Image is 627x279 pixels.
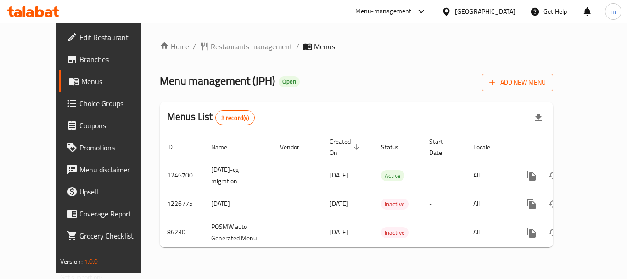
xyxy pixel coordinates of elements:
[59,114,160,137] a: Coupons
[59,137,160,159] a: Promotions
[204,190,273,218] td: [DATE]
[211,142,239,153] span: Name
[79,98,153,109] span: Choice Groups
[216,114,255,122] span: 3 record(s)
[429,136,455,158] span: Start Date
[381,228,409,238] span: Inactive
[79,230,153,241] span: Grocery Checklist
[610,6,616,17] span: m
[79,120,153,131] span: Coupons
[193,41,196,52] li: /
[59,181,160,203] a: Upsell
[381,199,409,210] div: Inactive
[466,190,513,218] td: All
[473,142,502,153] span: Locale
[330,198,348,210] span: [DATE]
[59,92,160,114] a: Choice Groups
[543,222,565,244] button: Change Status
[215,110,255,125] div: Total records count
[422,161,466,190] td: -
[59,26,160,48] a: Edit Restaurant
[330,169,348,181] span: [DATE]
[330,136,363,158] span: Created On
[160,218,204,247] td: 86230
[296,41,299,52] li: /
[455,6,515,17] div: [GEOGRAPHIC_DATA]
[543,193,565,215] button: Change Status
[160,41,189,52] a: Home
[81,76,153,87] span: Menus
[381,142,411,153] span: Status
[314,41,335,52] span: Menus
[59,159,160,181] a: Menu disclaimer
[466,218,513,247] td: All
[59,225,160,247] a: Grocery Checklist
[79,164,153,175] span: Menu disclaimer
[167,110,255,125] h2: Menus List
[422,218,466,247] td: -
[79,32,153,43] span: Edit Restaurant
[527,107,549,129] div: Export file
[79,54,153,65] span: Branches
[59,203,160,225] a: Coverage Report
[160,70,275,91] span: Menu management ( JPH )
[160,133,616,247] table: enhanced table
[521,193,543,215] button: more
[330,226,348,238] span: [DATE]
[381,199,409,210] span: Inactive
[79,142,153,153] span: Promotions
[211,41,292,52] span: Restaurants management
[204,218,273,247] td: POSMW auto Generated Menu
[279,78,300,85] span: Open
[84,256,98,268] span: 1.0.0
[482,74,553,91] button: Add New Menu
[204,161,273,190] td: [DATE]-cg migration
[200,41,292,52] a: Restaurants management
[466,161,513,190] td: All
[79,208,153,219] span: Coverage Report
[521,165,543,187] button: more
[279,76,300,87] div: Open
[160,161,204,190] td: 1246700
[59,70,160,92] a: Menus
[543,165,565,187] button: Change Status
[355,6,412,17] div: Menu-management
[422,190,466,218] td: -
[160,190,204,218] td: 1226775
[280,142,311,153] span: Vendor
[59,48,160,70] a: Branches
[60,256,83,268] span: Version:
[521,222,543,244] button: more
[489,77,546,88] span: Add New Menu
[381,171,404,181] span: Active
[160,41,553,52] nav: breadcrumb
[167,142,185,153] span: ID
[513,133,616,161] th: Actions
[79,186,153,197] span: Upsell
